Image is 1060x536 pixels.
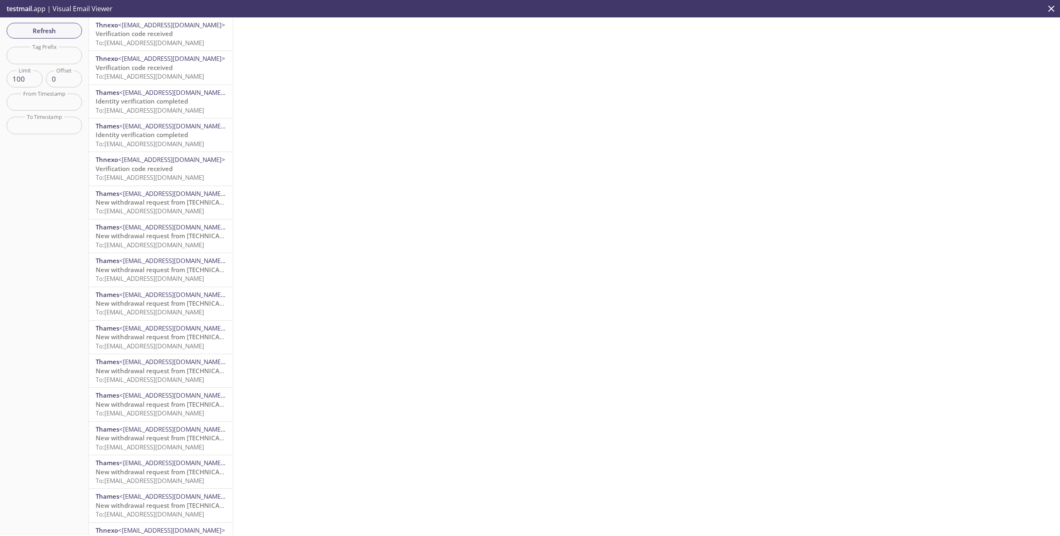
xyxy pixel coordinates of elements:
[13,25,75,36] span: Refresh
[96,155,118,164] span: Thnexo
[96,106,204,114] span: To: [EMAIL_ADDRESS][DOMAIN_NAME]
[119,391,226,399] span: <[EMAIL_ADDRESS][DOMAIN_NAME]>
[96,21,118,29] span: Thnexo
[96,357,119,366] span: Thames
[96,39,204,47] span: To: [EMAIL_ADDRESS][DOMAIN_NAME]
[96,241,204,249] span: To: [EMAIL_ADDRESS][DOMAIN_NAME]
[96,97,188,105] span: Identity verification completed
[96,526,118,534] span: Thnexo
[96,189,119,198] span: Thames
[119,223,226,231] span: <[EMAIL_ADDRESS][DOMAIN_NAME]>
[96,308,204,316] span: To: [EMAIL_ADDRESS][DOMAIN_NAME]
[96,434,254,442] span: New withdrawal request from [TECHNICAL_ID] - (CET)
[96,342,204,350] span: To: [EMAIL_ADDRESS][DOMAIN_NAME]
[118,54,225,63] span: <[EMAIL_ADDRESS][DOMAIN_NAME]>
[7,4,32,13] span: testmail
[89,287,233,320] div: Thames<[EMAIL_ADDRESS][DOMAIN_NAME]>New withdrawal request from [TECHNICAL_ID] - (CET)To:[EMAIL_A...
[89,220,233,253] div: Thames<[EMAIL_ADDRESS][DOMAIN_NAME]>New withdrawal request from [TECHNICAL_ID] - (CET)To:[EMAIL_A...
[119,357,226,366] span: <[EMAIL_ADDRESS][DOMAIN_NAME]>
[96,290,119,299] span: Thames
[89,422,233,455] div: Thames<[EMAIL_ADDRESS][DOMAIN_NAME]>New withdrawal request from [TECHNICAL_ID] - (CET)To:[EMAIL_A...
[119,492,226,500] span: <[EMAIL_ADDRESS][DOMAIN_NAME]>
[89,388,233,421] div: Thames<[EMAIL_ADDRESS][DOMAIN_NAME]>New withdrawal request from [TECHNICAL_ID] - (CET)To:[EMAIL_A...
[89,253,233,286] div: Thames<[EMAIL_ADDRESS][DOMAIN_NAME]>New withdrawal request from [TECHNICAL_ID] - (CET)To:[EMAIL_A...
[118,526,225,534] span: <[EMAIL_ADDRESS][DOMAIN_NAME]>
[119,425,226,433] span: <[EMAIL_ADDRESS][DOMAIN_NAME]>
[96,173,204,181] span: To: [EMAIL_ADDRESS][DOMAIN_NAME]
[89,51,233,84] div: Thnexo<[EMAIL_ADDRESS][DOMAIN_NAME]>Verification code receivedTo:[EMAIL_ADDRESS][DOMAIN_NAME]
[89,455,233,488] div: Thames<[EMAIL_ADDRESS][DOMAIN_NAME]>New withdrawal request from [TECHNICAL_ID] - (CET)To:[EMAIL_A...
[96,492,119,500] span: Thames
[89,85,233,118] div: Thames<[EMAIL_ADDRESS][DOMAIN_NAME]>Identity verification completedTo:[EMAIL_ADDRESS][DOMAIN_NAME]
[118,155,225,164] span: <[EMAIL_ADDRESS][DOMAIN_NAME]>
[96,29,173,38] span: Verification code received
[96,409,204,417] span: To: [EMAIL_ADDRESS][DOMAIN_NAME]
[118,21,225,29] span: <[EMAIL_ADDRESS][DOMAIN_NAME]>
[96,400,254,408] span: New withdrawal request from [TECHNICAL_ID] - (CET)
[96,207,204,215] span: To: [EMAIL_ADDRESS][DOMAIN_NAME]
[89,118,233,152] div: Thames<[EMAIL_ADDRESS][DOMAIN_NAME]>Identity verification completedTo:[EMAIL_ADDRESS][DOMAIN_NAME]
[96,232,254,240] span: New withdrawal request from [TECHNICAL_ID] - (CET)
[119,189,226,198] span: <[EMAIL_ADDRESS][DOMAIN_NAME]>
[96,510,204,518] span: To: [EMAIL_ADDRESS][DOMAIN_NAME]
[119,459,226,467] span: <[EMAIL_ADDRESS][DOMAIN_NAME]>
[96,299,254,307] span: New withdrawal request from [TECHNICAL_ID] - (CET)
[89,321,233,354] div: Thames<[EMAIL_ADDRESS][DOMAIN_NAME]>New withdrawal request from [TECHNICAL_ID] - (CET)To:[EMAIL_A...
[96,130,188,139] span: Identity verification completed
[96,274,204,282] span: To: [EMAIL_ADDRESS][DOMAIN_NAME]
[96,501,254,509] span: New withdrawal request from [TECHNICAL_ID] - (CET)
[96,468,254,476] span: New withdrawal request from [TECHNICAL_ID] - (CET)
[7,23,82,39] button: Refresh
[96,425,119,433] span: Thames
[96,88,119,97] span: Thames
[119,88,226,97] span: <[EMAIL_ADDRESS][DOMAIN_NAME]>
[89,186,233,219] div: Thames<[EMAIL_ADDRESS][DOMAIN_NAME]>New withdrawal request from [TECHNICAL_ID] - (CET)To:[EMAIL_A...
[96,63,173,72] span: Verification code received
[119,290,226,299] span: <[EMAIL_ADDRESS][DOMAIN_NAME]>
[96,266,254,274] span: New withdrawal request from [TECHNICAL_ID] - (CET)
[96,391,119,399] span: Thames
[96,223,119,231] span: Thames
[96,140,204,148] span: To: [EMAIL_ADDRESS][DOMAIN_NAME]
[96,367,254,375] span: New withdrawal request from [TECHNICAL_ID] - (CET)
[89,17,233,51] div: Thnexo<[EMAIL_ADDRESS][DOMAIN_NAME]>Verification code receivedTo:[EMAIL_ADDRESS][DOMAIN_NAME]
[119,324,226,332] span: <[EMAIL_ADDRESS][DOMAIN_NAME]>
[96,122,119,130] span: Thames
[89,354,233,387] div: Thames<[EMAIL_ADDRESS][DOMAIN_NAME]>New withdrawal request from [TECHNICAL_ID] - (CET)To:[EMAIL_A...
[96,324,119,332] span: Thames
[96,459,119,467] span: Thames
[89,152,233,185] div: Thnexo<[EMAIL_ADDRESS][DOMAIN_NAME]>Verification code receivedTo:[EMAIL_ADDRESS][DOMAIN_NAME]
[96,198,254,206] span: New withdrawal request from [TECHNICAL_ID] - (CET)
[96,72,204,80] span: To: [EMAIL_ADDRESS][DOMAIN_NAME]
[119,122,226,130] span: <[EMAIL_ADDRESS][DOMAIN_NAME]>
[96,375,204,384] span: To: [EMAIL_ADDRESS][DOMAIN_NAME]
[96,256,119,265] span: Thames
[96,164,173,173] span: Verification code received
[96,476,204,485] span: To: [EMAIL_ADDRESS][DOMAIN_NAME]
[96,333,254,341] span: New withdrawal request from [TECHNICAL_ID] - (CET)
[96,54,118,63] span: Thnexo
[96,443,204,451] span: To: [EMAIL_ADDRESS][DOMAIN_NAME]
[119,256,226,265] span: <[EMAIL_ADDRESS][DOMAIN_NAME]>
[89,489,233,522] div: Thames<[EMAIL_ADDRESS][DOMAIN_NAME]>New withdrawal request from [TECHNICAL_ID] - (CET)To:[EMAIL_A...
